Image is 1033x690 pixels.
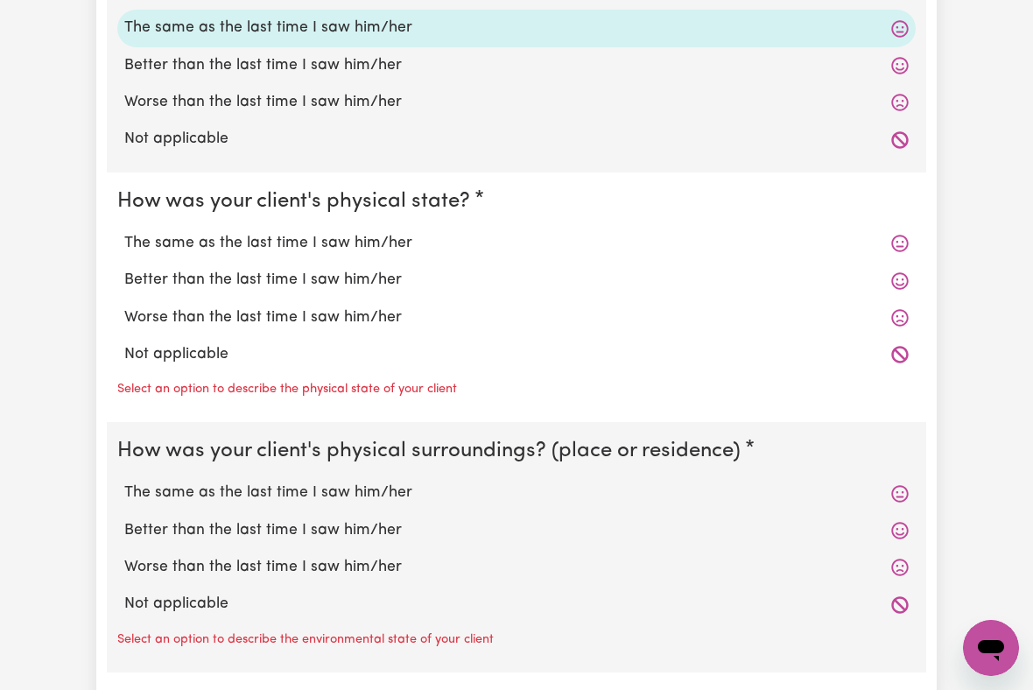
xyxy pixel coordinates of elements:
label: Worse than the last time I saw him/her [124,91,909,114]
legend: How was your client's physical surroundings? (place or residence) [117,436,748,468]
label: Worse than the last time I saw him/her [124,556,909,579]
label: Worse than the last time I saw him/her [124,306,909,329]
p: Select an option to describe the environmental state of your client [117,630,494,650]
label: The same as the last time I saw him/her [124,482,909,504]
iframe: Button to launch messaging window [963,620,1019,676]
label: Better than the last time I saw him/her [124,519,909,542]
p: Select an option to describe the physical state of your client [117,380,457,399]
label: The same as the last time I saw him/her [124,17,909,39]
label: Not applicable [124,343,909,366]
legend: How was your client's physical state? [117,187,477,218]
label: Not applicable [124,593,909,616]
label: Better than the last time I saw him/her [124,269,909,292]
label: Better than the last time I saw him/her [124,54,909,77]
label: Not applicable [124,128,909,151]
label: The same as the last time I saw him/her [124,232,909,255]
